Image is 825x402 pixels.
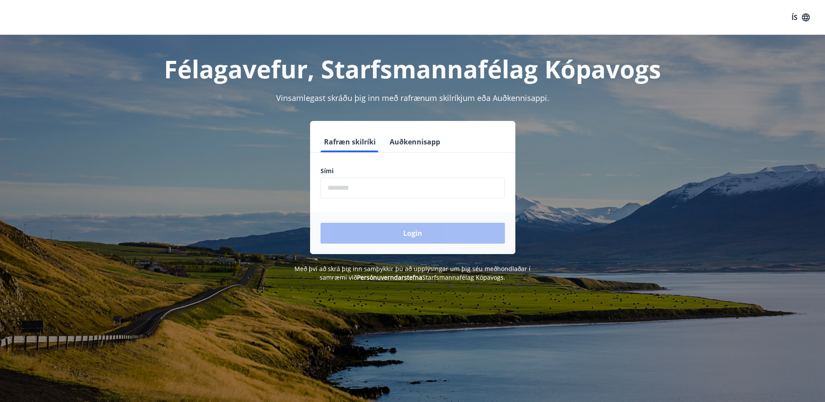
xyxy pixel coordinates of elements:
button: Auðkennisapp [386,131,444,152]
label: Sími [321,167,505,175]
a: Persónuverndarstefna [357,273,422,281]
span: Með því að skrá þig inn samþykkir þú að upplýsingar um þig séu meðhöndlaðar í samræmi við Starfsm... [294,265,531,281]
button: ÍS [787,10,815,25]
h1: Félagavefur, Starfsmannafélag Kópavogs [110,52,715,85]
button: Rafræn skilríki [321,131,379,152]
span: Vinsamlegast skráðu þig inn með rafrænum skilríkjum eða Auðkennisappi. [276,93,549,103]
